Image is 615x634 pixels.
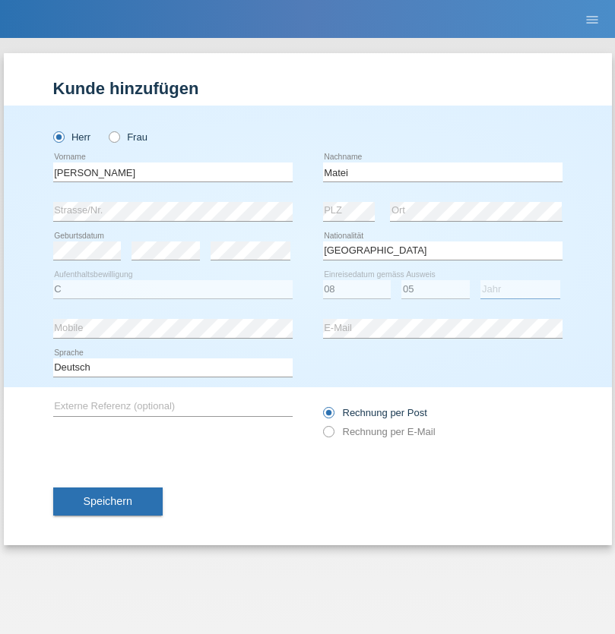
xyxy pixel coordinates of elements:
[577,14,607,24] a: menu
[84,495,132,507] span: Speichern
[109,131,119,141] input: Frau
[323,426,436,437] label: Rechnung per E-Mail
[323,407,427,418] label: Rechnung per Post
[53,131,63,141] input: Herr
[53,79,563,98] h1: Kunde hinzufügen
[53,131,91,143] label: Herr
[323,426,333,445] input: Rechnung per E-Mail
[585,12,600,27] i: menu
[323,407,333,426] input: Rechnung per Post
[53,487,163,516] button: Speichern
[109,131,147,143] label: Frau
